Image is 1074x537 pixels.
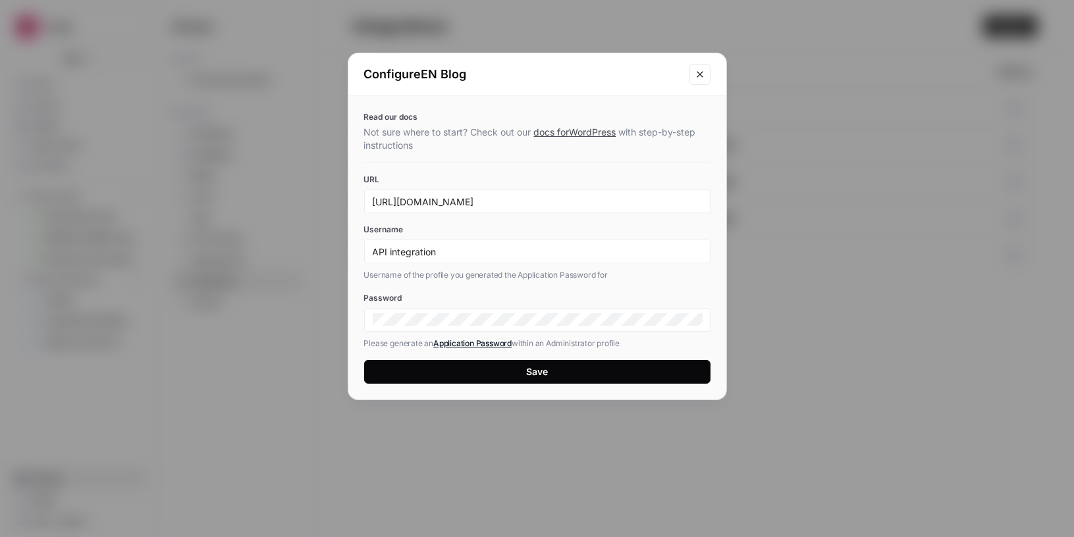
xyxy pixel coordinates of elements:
[689,64,711,85] button: Close modal
[364,268,711,282] p: Username of the profile you generated the Application Password for
[364,126,711,152] p: Not sure where to start? Check out our with step-by-step instructions
[364,360,711,384] button: Save
[364,174,711,186] label: URL
[364,292,711,304] label: Password
[364,111,711,123] p: Read our docs
[433,338,512,348] a: Application Password
[364,65,682,84] h2: Configure EN Blog
[526,365,548,378] div: Save
[364,224,711,236] label: Username
[534,126,616,138] a: docs forWordPress
[364,337,711,350] p: Please generate an within an Administrator profile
